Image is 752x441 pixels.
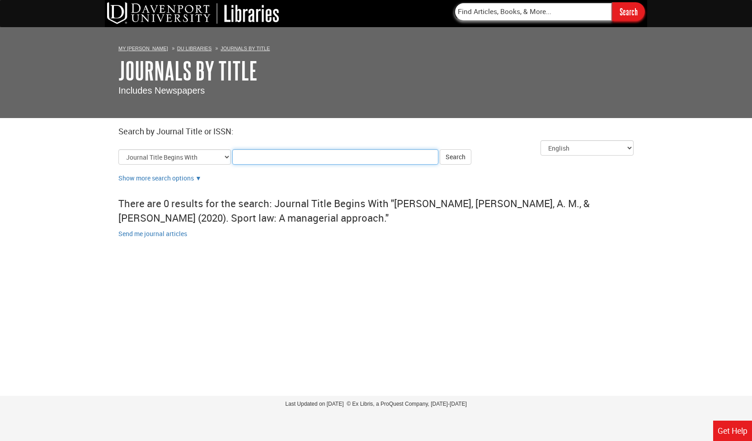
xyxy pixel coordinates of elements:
[195,174,202,182] a: Show more search options
[118,192,634,229] div: There are 0 results for the search: Journal Title Begins With "[PERSON_NAME], [PERSON_NAME], A. M...
[107,2,279,24] img: DU Libraries
[440,149,471,165] button: Search
[118,46,168,51] a: My [PERSON_NAME]
[118,229,187,238] a: Send me journal articles
[454,2,612,21] input: Find Articles, Books, & More...
[177,46,211,51] a: DU Libraries
[612,2,645,21] input: Search
[118,127,634,136] h2: Search by Journal Title or ISSN:
[118,43,634,52] ol: Breadcrumbs
[118,84,634,97] p: Includes Newspapers
[713,421,752,441] a: Get Help
[118,57,258,85] a: Journals By Title
[118,174,194,182] a: Show more search options
[221,46,270,51] a: Journals By Title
